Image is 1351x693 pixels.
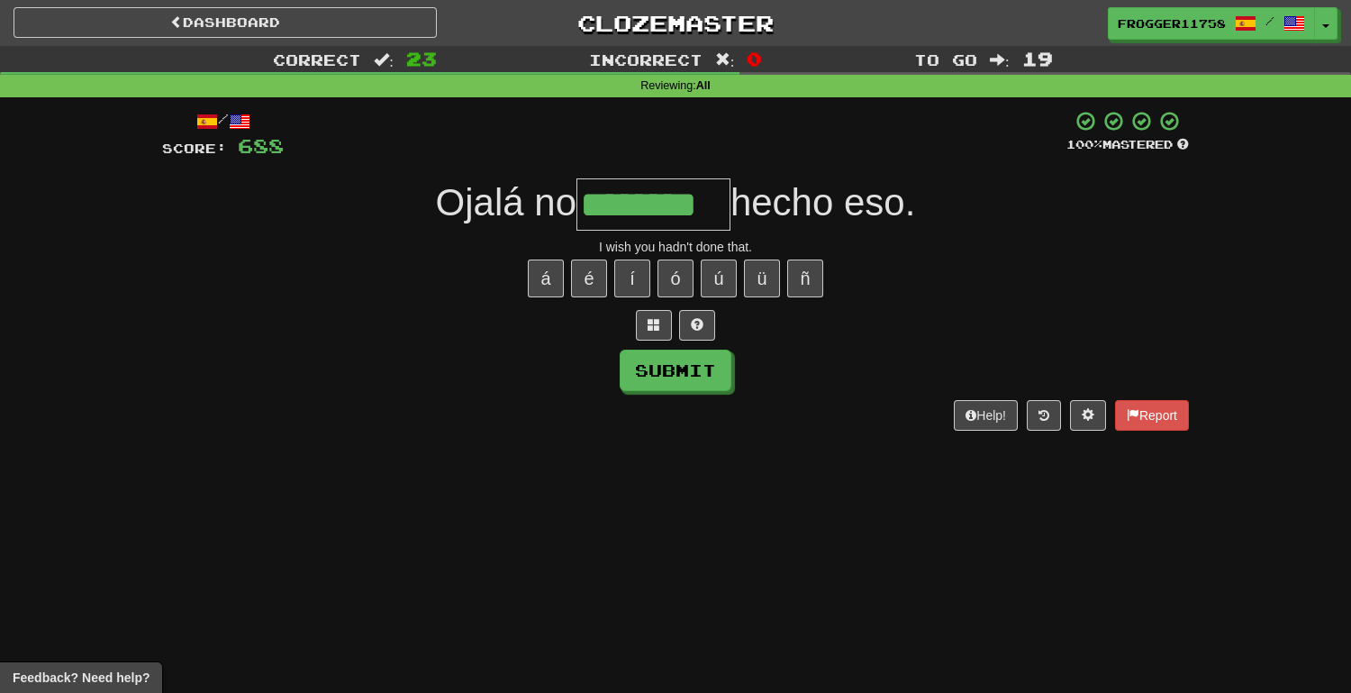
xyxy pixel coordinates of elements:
[1265,14,1274,27] span: /
[787,260,823,297] button: ñ
[464,7,887,39] a: Clozemaster
[162,110,284,132] div: /
[730,181,916,223] span: hecho eso.
[374,52,394,68] span: :
[1066,137,1189,153] div: Mastered
[1066,137,1102,151] span: 100 %
[679,310,715,341] button: Single letter hint - you only get 1 per sentence and score half the points! alt+h
[528,260,564,297] button: á
[747,48,762,69] span: 0
[990,52,1010,68] span: :
[636,310,672,341] button: Switch sentence to multiple choice alt+p
[614,260,650,297] button: í
[954,400,1018,431] button: Help!
[13,669,150,687] span: Open feedback widget
[571,260,607,297] button: é
[1108,7,1315,40] a: frogger11758 /
[406,48,437,69] span: 23
[14,7,437,38] a: Dashboard
[162,141,227,156] span: Score:
[273,50,361,68] span: Correct
[1022,48,1053,69] span: 19
[1115,400,1189,431] button: Report
[701,260,737,297] button: ú
[238,134,284,157] span: 688
[1027,400,1061,431] button: Round history (alt+y)
[744,260,780,297] button: ü
[657,260,694,297] button: ó
[715,52,735,68] span: :
[436,181,576,223] span: Ojalá no
[589,50,703,68] span: Incorrect
[1118,15,1226,32] span: frogger11758
[620,350,731,391] button: Submit
[914,50,977,68] span: To go
[162,238,1189,256] div: I wish you hadn't done that.
[696,79,711,92] strong: All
